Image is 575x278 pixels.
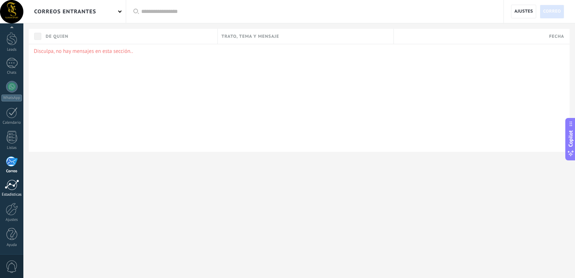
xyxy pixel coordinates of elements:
[221,33,279,40] span: Trato, tema y mensaje
[1,146,22,150] div: Listas
[46,33,68,40] span: De quien
[514,5,533,18] span: Ajustes
[1,70,22,75] div: Chats
[1,120,22,125] div: Calendario
[1,192,22,197] div: Estadísticas
[1,243,22,247] div: Ayuda
[1,47,22,52] div: Leads
[1,218,22,222] div: Ajustes
[511,5,536,18] a: Ajustes
[540,5,564,18] a: Correo
[1,95,22,101] div: WhatsApp
[543,5,561,18] span: Correo
[549,33,564,40] span: Fecha
[1,169,22,174] div: Correo
[34,48,565,55] p: Disculpa, no hay mensajes en esta sección..
[567,130,574,147] span: Copilot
